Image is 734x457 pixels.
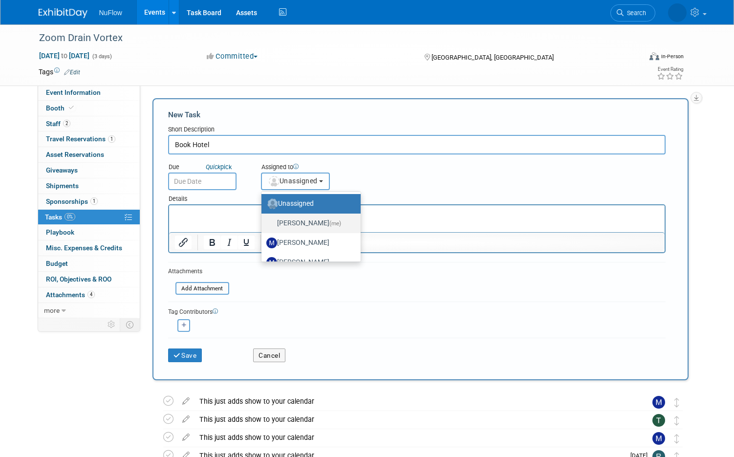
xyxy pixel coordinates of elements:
span: (me) [329,220,341,227]
i: Booth reservation complete [69,105,74,110]
div: Due [168,163,246,173]
div: New Task [168,109,666,120]
a: Budget [38,256,140,271]
img: ExhibitDay [39,8,87,18]
div: Details [168,190,666,204]
span: Attachments [46,291,95,299]
span: 1 [108,135,115,143]
div: Attachments [168,267,229,276]
span: Sponsorships [46,197,98,205]
div: In-Person [661,53,684,60]
a: Sponsorships1 [38,194,140,209]
span: (3 days) [91,53,112,60]
a: ROI, Objectives & ROO [38,272,140,287]
div: Event Format [588,51,684,65]
a: Asset Reservations [38,147,140,162]
a: Playbook [38,225,140,240]
a: edit [177,433,194,442]
span: Search [624,9,646,17]
div: Event Rating [657,67,683,72]
a: Staff2 [38,116,140,131]
div: This just adds show to your calendar [194,393,633,410]
span: to [60,52,69,60]
button: Cancel [253,348,285,362]
iframe: Rich Text Area [169,205,665,232]
span: [GEOGRAPHIC_DATA], [GEOGRAPHIC_DATA] [432,54,554,61]
div: This just adds show to your calendar [194,429,633,446]
span: Staff [46,120,70,128]
label: [PERSON_NAME] [266,235,351,251]
span: [DATE] [DATE] [39,51,90,60]
button: Italic [221,236,237,249]
a: Misc. Expenses & Credits [38,240,140,256]
span: more [44,306,60,314]
label: [PERSON_NAME] [266,255,351,270]
span: Tasks [45,213,75,221]
a: Event Information [38,85,140,100]
i: Move task [674,398,679,407]
span: 2 [63,120,70,127]
td: Personalize Event Tab Strip [103,318,120,331]
input: Due Date [168,173,237,190]
i: Move task [674,416,679,425]
div: This just adds show to your calendar [194,411,633,428]
img: Unassigned-User-Icon.png [267,198,278,209]
button: Save [168,348,202,362]
a: Attachments4 [38,287,140,303]
a: Booth [38,101,140,116]
label: Unassigned [266,196,351,212]
a: Giveaways [38,163,140,178]
i: Move task [674,434,679,443]
a: edit [177,397,194,406]
button: Unassigned [261,173,330,190]
input: Name of task or a short description [168,135,666,154]
span: Asset Reservations [46,151,104,158]
span: Shipments [46,182,79,190]
label: [PERSON_NAME] [266,216,351,231]
div: Short Description [168,125,666,135]
img: M.jpg [266,238,277,248]
button: Insert/edit link [175,236,192,249]
a: edit [177,415,194,424]
td: Tags [39,67,80,77]
a: Edit [64,69,80,76]
div: Tag Contributors [168,306,666,316]
span: 0% [65,213,75,220]
span: NuFlow [99,9,122,17]
a: Search [610,4,655,22]
img: Tom Bowman [652,414,665,427]
td: Toggle Event Tabs [120,318,140,331]
button: Bold [204,236,220,249]
span: Giveaways [46,166,78,174]
button: Underline [238,236,255,249]
img: Max Page [652,396,665,409]
div: Assigned to [261,163,374,173]
span: Booth [46,104,76,112]
a: more [38,303,140,318]
span: Unassigned [268,177,318,185]
img: M.jpg [266,257,277,268]
a: Travel Reservations1 [38,131,140,147]
a: Shipments [38,178,140,194]
span: Budget [46,260,68,267]
img: Craig Choisser [668,3,687,22]
span: ROI, Objectives & ROO [46,275,111,283]
img: Format-Inperson.png [649,52,659,60]
i: Quick [206,163,220,171]
button: Committed [203,51,261,62]
a: Quickpick [204,163,234,171]
span: 4 [87,291,95,298]
img: Marissa Melanese [652,432,665,445]
span: Event Information [46,88,101,96]
span: 1 [90,197,98,205]
div: Zoom Drain Vortex [36,29,629,47]
a: Tasks0% [38,210,140,225]
span: Playbook [46,228,74,236]
span: Travel Reservations [46,135,115,143]
span: Misc. Expenses & Credits [46,244,122,252]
